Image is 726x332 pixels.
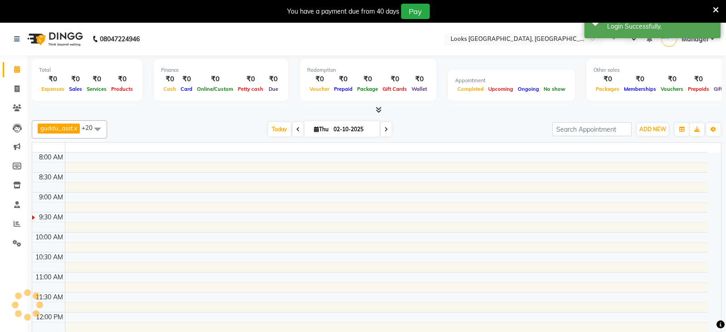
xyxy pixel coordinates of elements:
[401,4,430,19] button: Pay
[161,86,178,92] span: Cash
[161,66,281,74] div: Finance
[622,74,658,84] div: ₹0
[455,86,486,92] span: Completed
[34,233,65,242] div: 10:00 AM
[515,86,541,92] span: Ongoing
[37,213,65,222] div: 9:30 AM
[682,35,709,44] span: Manager
[37,173,65,182] div: 8:30 AM
[67,86,84,92] span: Sales
[100,26,140,52] b: 08047224946
[486,86,515,92] span: Upcoming
[34,273,65,282] div: 11:00 AM
[307,66,429,74] div: Redemption
[307,74,332,84] div: ₹0
[195,86,235,92] span: Online/Custom
[661,31,677,47] img: Manager
[307,86,332,92] span: Voucher
[380,86,409,92] span: Gift Cards
[73,124,77,132] a: x
[686,86,711,92] span: Prepaids
[67,74,84,84] div: ₹0
[34,292,65,302] div: 11:30 AM
[658,74,686,84] div: ₹0
[84,74,109,84] div: ₹0
[195,74,235,84] div: ₹0
[658,86,686,92] span: Vouchers
[622,86,658,92] span: Memberships
[332,86,355,92] span: Prepaid
[552,122,632,136] input: Search Appointment
[82,124,99,131] span: +20
[639,126,666,133] span: ADD NEW
[409,86,429,92] span: Wallet
[409,74,429,84] div: ₹0
[161,74,178,84] div: ₹0
[40,124,73,132] span: guddu_asst
[455,77,568,84] div: Appointment
[235,74,265,84] div: ₹0
[178,86,195,92] span: Card
[265,74,281,84] div: ₹0
[37,153,65,162] div: 8:00 AM
[266,86,280,92] span: Due
[594,74,622,84] div: ₹0
[39,86,67,92] span: Expenses
[331,123,376,136] input: 2025-10-02
[594,86,622,92] span: Packages
[607,22,714,31] div: Login Successfully.
[355,86,380,92] span: Package
[109,74,135,84] div: ₹0
[39,74,67,84] div: ₹0
[34,253,65,262] div: 10:30 AM
[312,126,331,133] span: Thu
[541,86,568,92] span: No show
[355,74,380,84] div: ₹0
[380,74,409,84] div: ₹0
[37,193,65,202] div: 9:00 AM
[637,123,668,136] button: ADD NEW
[23,26,85,52] img: logo
[84,86,109,92] span: Services
[235,86,265,92] span: Petty cash
[332,74,355,84] div: ₹0
[287,7,399,16] div: You have a payment due from 40 days
[109,86,135,92] span: Products
[268,122,291,136] span: Today
[686,74,711,84] div: ₹0
[178,74,195,84] div: ₹0
[39,66,135,74] div: Total
[34,312,65,322] div: 12:00 PM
